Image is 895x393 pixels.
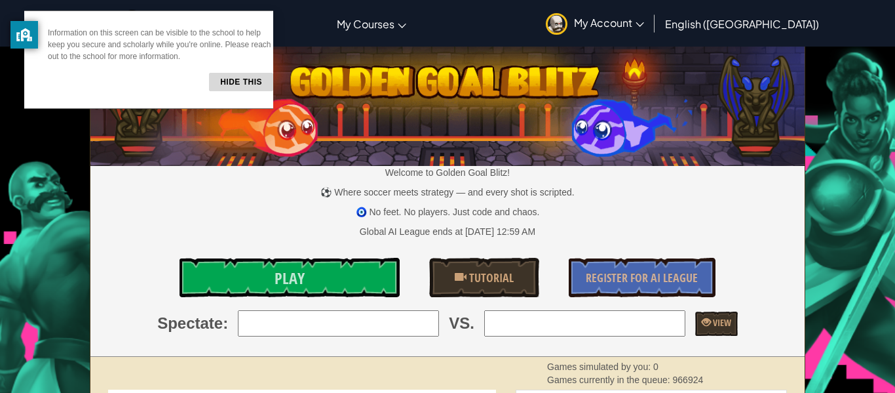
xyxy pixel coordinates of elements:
span: Play [275,268,305,289]
p: 🧿 No feet. No players. Just code and chaos. [90,205,805,218]
a: My Account [539,3,651,44]
p: Welcome to Golden Goal Blitz! [90,166,805,179]
span: My Courses [337,17,394,31]
a: Register for AI League [569,258,715,297]
p: ⚽ Where soccer meets strategy — and every shot is scripted. [90,186,805,199]
span: 966924 [673,375,704,385]
button: Hide this [209,73,273,91]
p: Information on this screen can be visible to the school to help keep you secure and scholarly whi... [48,27,273,62]
span: Spectate [157,312,223,335]
img: Golden Goal [90,41,805,166]
a: English ([GEOGRAPHIC_DATA]) [658,6,826,41]
span: Register for AI League [586,270,698,286]
span: English ([GEOGRAPHIC_DATA]) [665,17,819,31]
span: View [711,316,731,329]
span: Games currently in the queue: [547,375,672,385]
span: : [223,312,228,335]
span: 0 [653,362,658,372]
span: Tutorial [467,270,514,286]
div: Global AI League ends at [DATE] 12:59 AM [360,225,535,238]
img: avatar [546,13,567,35]
span: My Account [574,16,644,30]
img: CodeCombat logo [79,10,194,37]
a: Tutorial [429,258,539,297]
span: Games simulated by you: [547,362,653,372]
span: VS. [449,312,474,335]
a: My Courses [330,6,413,41]
button: privacy banner [10,21,38,49]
